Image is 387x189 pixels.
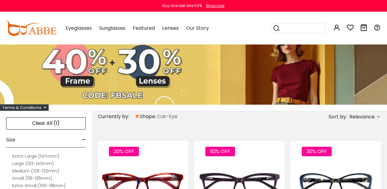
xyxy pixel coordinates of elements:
span: Sort by: [329,113,347,120]
span: Size [6,133,15,147]
label: Extra-Large (141+mm) [12,152,60,160]
span: Our Story [186,25,209,32]
span: Lenses [162,25,178,32]
div: Shop now [206,3,225,9]
span: 92% OFF [205,147,235,156]
div: Currently by: [98,111,135,122]
img: abbeglasses.com [6,21,56,36]
span: Eyeglasses [65,25,92,32]
span: 30% OFF [302,147,332,156]
div: Buy One Get One 50% [162,3,202,9]
label: Medium (126-132mm) [12,167,59,175]
div: Clear All (1) [6,117,86,129]
a: Shop now [203,3,225,8]
label: Small (119-125mm) [12,175,52,182]
span: × [135,111,140,122]
span: shape: [140,113,157,120]
span: Sunglasses [99,25,125,32]
span: - [82,133,86,147]
label: Large (133-140mm) [12,160,54,167]
span: 20% OFF [109,147,139,156]
span: Relevance [349,111,375,122]
span: Featured [133,25,155,32]
span: Cat-Eye [157,113,177,120]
